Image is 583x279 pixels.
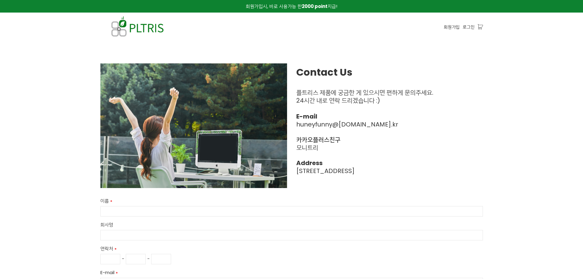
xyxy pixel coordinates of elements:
strong: 2000 point [302,3,327,9]
a: 회원가입 [444,24,460,30]
label: E-mail [100,269,483,276]
span: - [122,255,124,262]
label: 이름 [100,197,483,205]
strong: Address [296,159,323,167]
strong: 카카오플러스친구 [296,135,340,144]
span: [STREET_ADDRESS] [296,167,355,175]
label: 연락처 [100,245,483,252]
label: 회사명 [100,221,483,228]
strong: Contact Us [296,65,352,79]
a: 로그인 [463,24,475,30]
span: - [147,255,150,262]
span: .kr [296,120,398,129]
span: 회원가입시, 바로 사용가능 한 지급! [246,3,337,9]
span: 모니트리 [296,143,318,152]
span: 24시간 내로 연락 드리겠습니다 :) [296,96,380,105]
a: huneyfunny@ [296,120,338,129]
span: 플트리스 제품에 궁금한 게 있으시면 편하게 문의주세요. [296,88,433,97]
strong: E-mail [296,112,317,121]
a: [DOMAIN_NAME] [338,120,391,129]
